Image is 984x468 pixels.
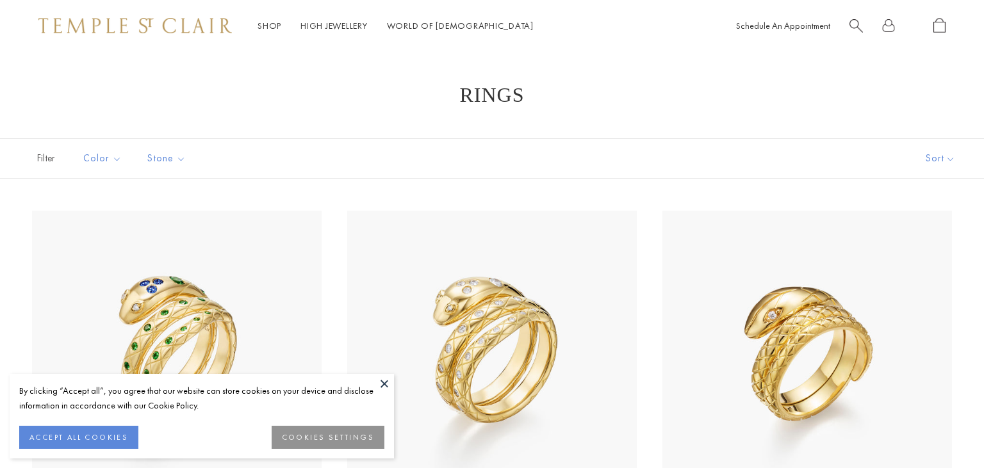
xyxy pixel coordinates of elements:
[141,150,195,166] span: Stone
[897,139,984,178] button: Show sort by
[933,18,946,34] a: Open Shopping Bag
[736,20,830,31] a: Schedule An Appointment
[74,144,131,173] button: Color
[77,150,131,166] span: Color
[387,20,534,31] a: World of [DEMOGRAPHIC_DATA]World of [DEMOGRAPHIC_DATA]
[138,144,195,173] button: Stone
[19,383,384,413] div: By clicking “Accept all”, you agree that our website can store cookies on your device and disclos...
[19,426,138,449] button: ACCEPT ALL COOKIES
[272,426,384,449] button: COOKIES SETTINGS
[51,83,933,106] h1: Rings
[38,18,232,33] img: Temple St. Clair
[258,20,281,31] a: ShopShop
[849,18,863,34] a: Search
[258,18,534,34] nav: Main navigation
[300,20,368,31] a: High JewelleryHigh Jewellery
